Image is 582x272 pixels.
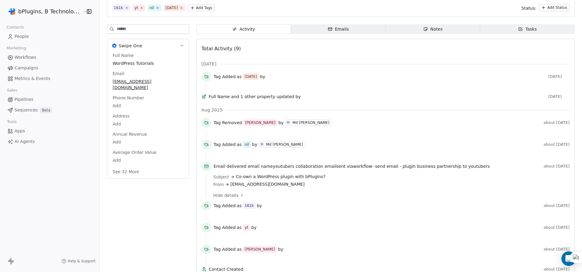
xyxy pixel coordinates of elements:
span: Beta [40,107,52,113]
span: Aug 2025 [202,107,223,113]
span: Status: [521,5,536,11]
span: Co-own a WordPress plugin with bPlugins? [236,174,326,180]
span: Swipe One [119,43,142,49]
span: Total Activity (9) [202,46,241,51]
span: Tag Added [214,74,236,80]
a: Help & Support [62,259,95,264]
div: Swipe OneSwipe One [107,52,189,178]
span: Add [113,139,183,145]
span: AI Agents [15,138,35,145]
span: Average Order Value [112,149,158,155]
span: Help & Support [68,259,95,264]
div: [DATE] [245,74,257,79]
span: Hide details [213,192,239,198]
div: Md [PERSON_NAME] [293,121,329,125]
a: Campaigns [5,63,95,73]
div: Md [PERSON_NAME] [266,142,303,147]
span: as [237,203,242,209]
span: by [252,141,257,148]
span: Phone Number [112,95,145,101]
span: by [278,246,283,252]
span: as [237,224,242,231]
span: Add [113,157,183,163]
span: as [237,74,242,80]
div: Emails [328,26,349,32]
span: Pipelines [15,96,33,103]
span: [DATE] [548,94,570,99]
span: about [DATE] [544,203,570,208]
a: Hide details [213,192,565,198]
span: [DATE] [202,61,216,67]
span: Sequences [15,107,38,113]
img: 4d237dd582c592203a1709821b9385ec515ed88537bc98dff7510fb7378bd483%20(2).png [8,8,16,15]
div: Open Intercom Messenger [561,251,576,266]
span: about [DATE] [544,267,570,272]
span: Tools [4,117,19,126]
span: Annual Revenue [112,131,149,137]
span: as [237,141,242,148]
span: Tag Added [214,141,236,148]
span: Tag Added [214,224,236,231]
span: Add [113,103,183,109]
span: Tag Removed [214,120,242,126]
span: [DATE] [548,74,570,79]
span: Campaigns [15,65,38,71]
span: Full Name [209,94,230,100]
div: Tasks [518,26,537,32]
span: as [237,246,242,252]
span: send email - plugin business partnership to youtubers [375,164,490,169]
div: [PERSON_NAME] [245,247,275,252]
span: Tag Added [214,203,236,209]
div: Notes [423,26,443,32]
img: Swipe One [112,44,116,48]
span: about [DATE] [544,225,570,230]
span: [EMAIL_ADDRESS][DOMAIN_NAME] [113,78,183,91]
div: M [260,142,263,147]
span: youtubers collaboration email [273,164,336,169]
button: Add Tags [188,5,215,11]
a: Apps [5,126,95,136]
span: From [213,181,224,187]
div: 161k [114,5,123,11]
span: Workflows [15,54,36,61]
a: AI Agents [5,137,95,147]
span: Marketing [4,44,29,53]
span: Address [112,113,131,119]
span: by [251,224,256,231]
span: Subject [213,174,229,180]
span: about [DATE] [544,142,570,147]
div: nil [245,142,249,147]
span: about [DATE] [544,120,570,125]
span: by [260,74,265,80]
span: Full Name [112,52,135,58]
div: nil [149,5,154,11]
span: email name sent via workflow - [214,163,490,169]
span: by [278,120,283,126]
span: [EMAIL_ADDRESS][DOMAIN_NAME] [230,181,305,187]
div: 161k [245,203,254,208]
span: WordPress Tutorials [113,60,183,66]
span: Sales [4,86,20,95]
div: M [287,120,289,125]
span: Email delivered [214,164,246,169]
button: Add Status [539,4,570,11]
button: bPlugins, B Technologies LLC [7,6,79,17]
span: about [DATE] [544,164,570,169]
a: Metrics & Events [5,74,95,84]
span: Email [112,71,126,77]
button: Swipe OneSwipe One [107,39,189,52]
a: Pipelines [5,95,95,104]
div: yt [135,5,138,11]
span: by [257,203,262,209]
button: See 32 More [109,166,143,177]
span: People [15,33,29,40]
span: bPlugins, B Technologies LLC [18,8,81,15]
span: Contacts [4,23,27,32]
a: Workflows [5,52,95,62]
span: Metrics & Events [15,75,50,82]
span: Apps [15,128,25,134]
a: SequencesBeta [5,105,95,115]
span: and 1 other property updated [231,94,294,100]
span: Tag Added [214,246,236,252]
a: People [5,32,95,41]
